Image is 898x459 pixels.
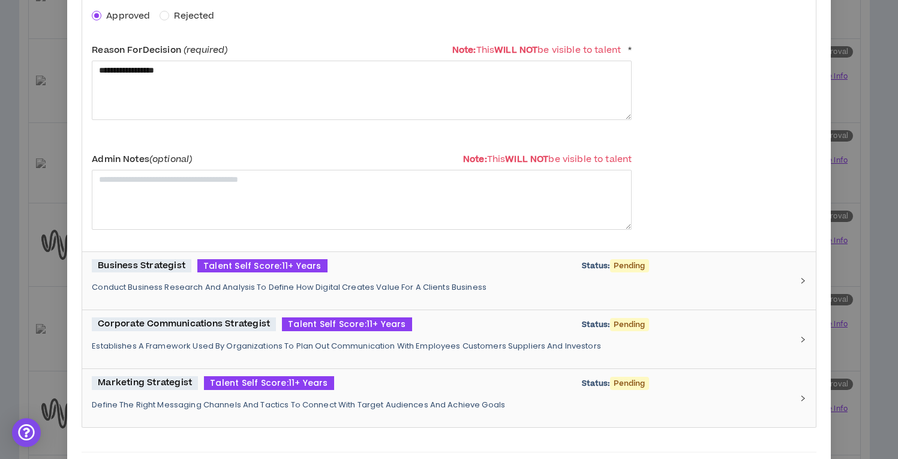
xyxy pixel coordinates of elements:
[174,10,214,22] span: Rejected
[82,252,815,310] div: Business StrategistTalent Self Score:11+ YearsStatus:PendingConduct Business Research And Analysi...
[12,418,41,447] div: Open Intercom Messenger
[282,317,412,331] span: Talent Self Score: 11+ Years
[463,153,632,166] span: This be visible to talent
[610,259,649,272] span: Pending
[92,317,276,331] span: Corporate Communications Strategist
[800,395,806,401] span: right
[582,319,610,330] span: Status:
[582,378,610,389] span: Status:
[452,44,476,56] b: Note:
[149,153,192,166] i: (optional)
[505,153,548,166] b: WILL NOT
[494,44,537,56] b: WILL NOT
[82,310,815,368] div: Corporate Communications StrategistTalent Self Score:11+ YearsStatus:PendingEstablishes A Framewo...
[92,376,198,390] span: Marketing Strategist
[197,259,327,273] span: Talent Self Score: 11+ Years
[610,318,649,331] span: Pending
[184,44,227,56] i: (required)
[92,282,791,293] p: Conduct Business Research And Analysis To Define How Digital Creates Value For A Clients Business
[92,44,227,56] span: Reason For Decision
[800,277,806,284] span: right
[610,377,649,390] span: Pending
[106,10,150,22] span: Approved
[92,400,791,410] p: Define The Right Messaging Channels And Tactics To Connect With Target Audiences And Achieve Goals
[452,44,621,56] span: This be visible to talent
[92,153,192,166] span: Admin Notes
[92,341,791,352] p: Establishes A Framework Used By Organizations To Plan Out Communication With Employees Customers ...
[92,259,191,273] span: Business Strategist
[204,376,334,390] span: Talent Self Score: 11+ Years
[463,153,487,166] b: Note:
[82,369,815,427] div: Marketing StrategistTalent Self Score:11+ YearsStatus:PendingDefine The Right Messaging Channels ...
[582,260,610,271] span: Status:
[800,336,806,343] span: right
